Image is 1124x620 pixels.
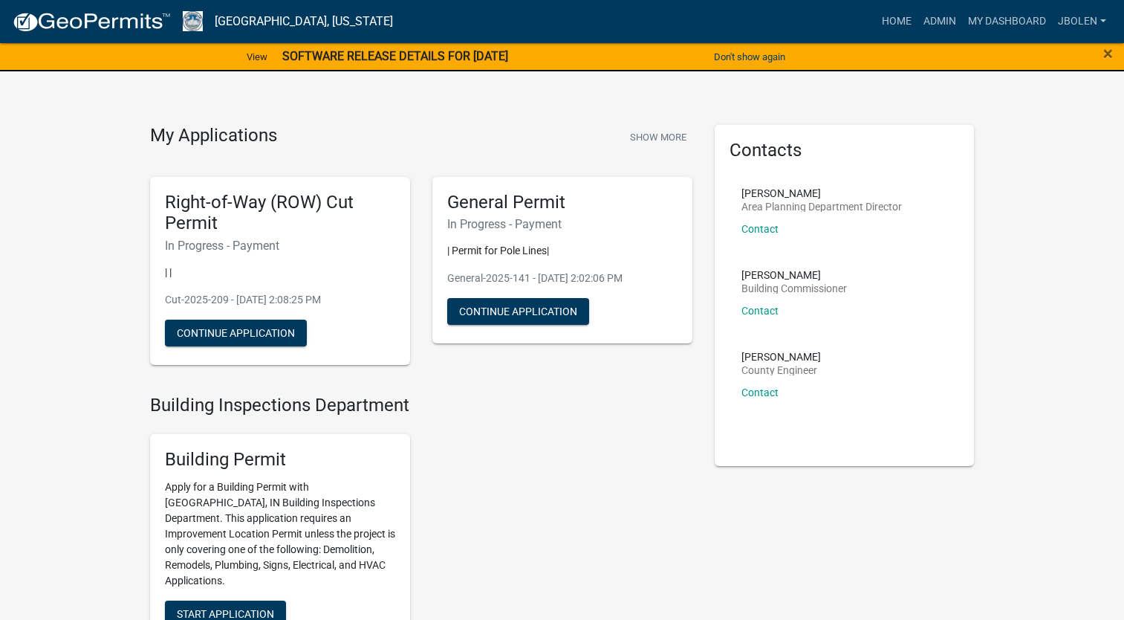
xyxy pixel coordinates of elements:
p: [PERSON_NAME] [741,188,902,198]
p: Apply for a Building Permit with [GEOGRAPHIC_DATA], IN Building Inspections Department. This appl... [165,479,395,589]
h6: In Progress - Payment [447,217,678,231]
p: [PERSON_NAME] [741,270,847,280]
p: | Permit for Pole Lines| [447,243,678,259]
p: | | [165,265,395,280]
h5: Right-of-Way (ROW) Cut Permit [165,192,395,235]
a: Contact [741,223,779,235]
strong: SOFTWARE RELEASE DETAILS FOR [DATE] [282,49,508,63]
button: Continue Application [165,320,307,346]
h5: General Permit [447,192,678,213]
button: Continue Application [447,298,589,325]
a: View [241,45,273,69]
a: Home [876,7,917,36]
a: My Dashboard [962,7,1052,36]
p: Building Commissioner [741,283,847,294]
span: × [1103,43,1113,64]
a: jbolen [1052,7,1112,36]
h6: In Progress - Payment [165,239,395,253]
p: General-2025-141 - [DATE] 2:02:06 PM [447,271,678,286]
a: [GEOGRAPHIC_DATA], [US_STATE] [215,9,393,34]
h4: My Applications [150,125,277,147]
a: Contact [741,387,779,398]
button: Close [1103,45,1113,62]
img: Vigo County, Indiana [183,11,203,31]
button: Show More [624,125,692,149]
h5: Building Permit [165,449,395,471]
h5: Contacts [730,140,960,161]
p: County Engineer [741,365,821,375]
a: Contact [741,305,779,317]
p: [PERSON_NAME] [741,352,821,362]
p: Area Planning Department Director [741,201,902,212]
a: Admin [917,7,962,36]
span: Start Application [177,607,274,619]
button: Don't show again [708,45,791,69]
p: Cut-2025-209 - [DATE] 2:08:25 PM [165,292,395,308]
h4: Building Inspections Department [150,395,692,416]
